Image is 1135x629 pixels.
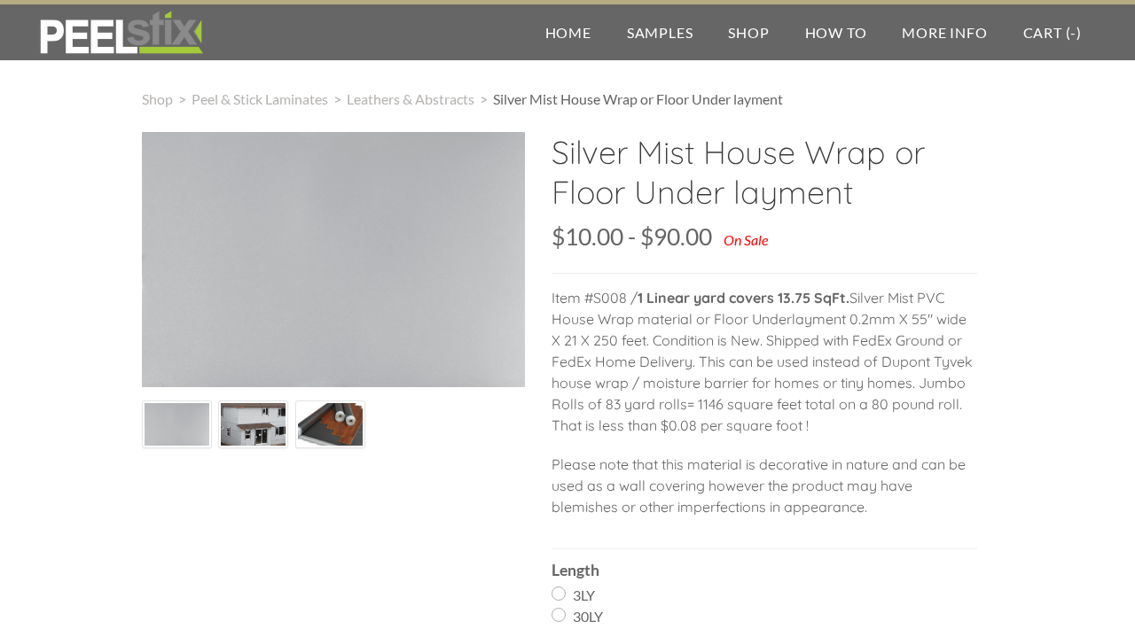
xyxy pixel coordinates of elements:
[552,586,566,601] input: 3LY
[145,403,209,447] img: s832171791223022656_p532_i1_w160.jpeg
[552,608,566,622] input: 30LY
[552,454,977,535] p: Please note that this material is decorative in nature and can be used as a wall covering however...
[552,222,712,251] span: $10.00 - $90.00
[528,4,609,60] a: Home
[884,4,1005,60] a: More Info
[328,90,347,107] span: >
[298,403,363,447] img: s832171791223022656_p532_i3_w160.jpeg
[347,90,474,107] a: Leathers & Abstracts
[638,289,849,307] strong: 1 Linear yard covers 13.75 SqFt.
[573,586,595,603] span: 3LY
[787,4,885,60] a: How To
[192,90,328,107] a: Peel & Stick Laminates
[493,90,783,107] span: Silver Mist House Wrap or Floor Under layment
[211,403,296,446] img: s832171791223022656_p532_i2_w160.png
[573,608,603,625] span: 30LY
[552,561,599,579] b: Length
[710,4,787,60] a: Shop
[173,90,192,107] span: >
[142,90,173,107] a: Shop
[1006,4,1100,60] a: Cart (-)
[35,11,207,55] img: REFACE SUPPLIES
[552,132,977,225] h2: Silver Mist House Wrap or Floor Under layment
[1070,24,1076,41] span: -
[552,287,977,454] p: Item #S008 / Silver Mist PVC House Wrap material or Floor Underlayment 0.2mm X 55" wide X 21 X 25...
[474,90,493,107] span: >
[609,4,711,60] a: Samples
[724,231,768,248] div: On Sale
